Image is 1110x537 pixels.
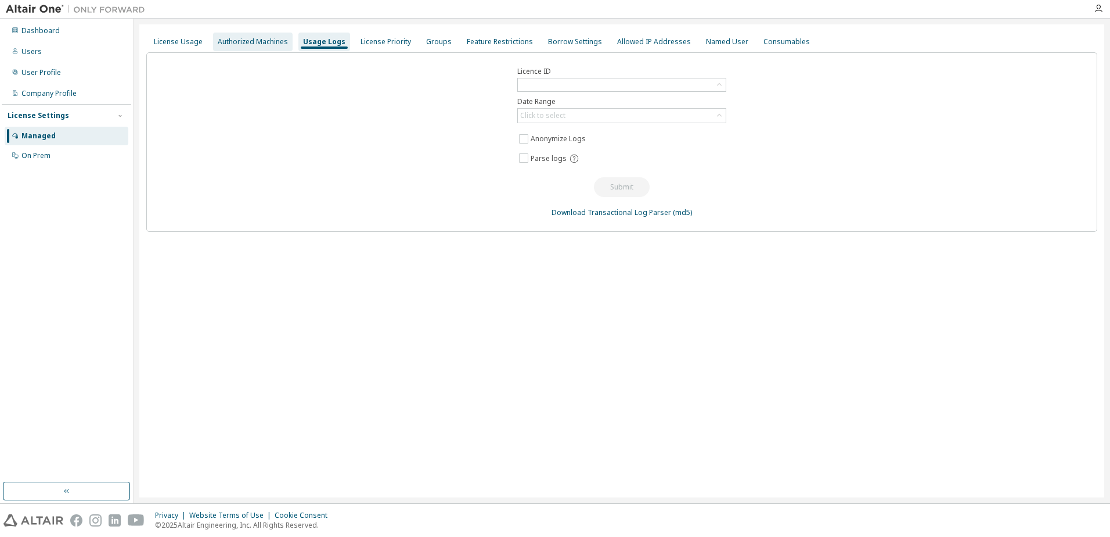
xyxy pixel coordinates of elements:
[552,207,671,217] a: Download Transactional Log Parser
[594,177,650,197] button: Submit
[548,37,602,46] div: Borrow Settings
[3,514,63,527] img: altair_logo.svg
[673,207,692,217] a: (md5)
[426,37,452,46] div: Groups
[21,89,77,98] div: Company Profile
[706,37,748,46] div: Named User
[617,37,691,46] div: Allowed IP Addresses
[21,68,61,77] div: User Profile
[70,514,82,527] img: facebook.svg
[6,3,151,15] img: Altair One
[89,514,102,527] img: instagram.svg
[763,37,810,46] div: Consumables
[154,37,203,46] div: License Usage
[275,511,334,520] div: Cookie Consent
[517,97,726,106] label: Date Range
[128,514,145,527] img: youtube.svg
[361,37,411,46] div: License Priority
[155,520,334,530] p: © 2025 Altair Engineering, Inc. All Rights Reserved.
[517,67,726,76] label: Licence ID
[109,514,121,527] img: linkedin.svg
[520,111,565,120] div: Click to select
[155,511,189,520] div: Privacy
[8,111,69,120] div: License Settings
[518,109,726,123] div: Click to select
[21,131,56,141] div: Managed
[21,47,42,56] div: Users
[189,511,275,520] div: Website Terms of Use
[531,132,588,146] label: Anonymize Logs
[531,154,567,163] span: Parse logs
[21,26,60,35] div: Dashboard
[218,37,288,46] div: Authorized Machines
[467,37,533,46] div: Feature Restrictions
[21,151,51,160] div: On Prem
[303,37,345,46] div: Usage Logs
